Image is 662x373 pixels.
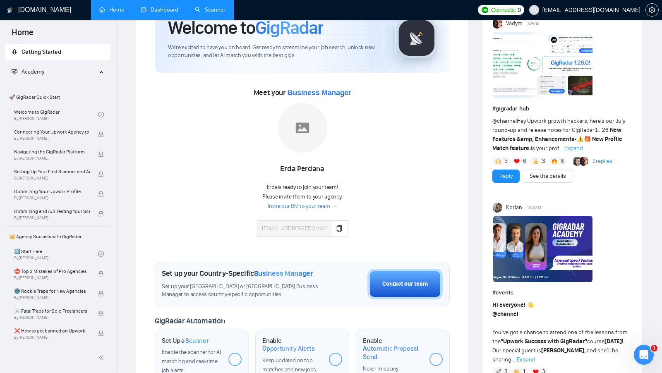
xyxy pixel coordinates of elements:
span: By [PERSON_NAME] [14,295,90,300]
span: ☠️ Fatal Traps for Solo Freelancers [14,307,90,315]
span: lock [98,291,104,296]
div: Contact our team [382,280,428,289]
a: Welcome to GigRadarBy[PERSON_NAME] [14,105,98,124]
button: Contact our team [367,269,443,299]
span: user [531,7,537,13]
span: By [PERSON_NAME] [14,275,90,280]
img: Korlan [493,203,503,213]
span: Academy [12,68,44,75]
strong: [PERSON_NAME] [541,347,584,354]
span: Scanner [185,337,209,345]
span: lock [98,171,104,177]
span: @channel [492,311,518,318]
span: Navigating the GigRadar Platform [14,148,90,156]
span: Expand [517,356,535,363]
a: Reply [499,172,513,181]
span: We're excited to have you on board. Get ready to streamline your job search, unlock new opportuni... [168,44,382,60]
span: Vadym [506,19,523,28]
span: 8 [561,157,564,165]
img: Vadym [493,19,503,29]
span: Setting Up Your First Scanner and Auto-Bidder [14,167,90,176]
span: Business Manager [254,269,313,278]
span: 1 [651,345,657,351]
span: lock [98,330,104,336]
button: Reply [492,170,520,183]
span: 👋 [527,301,534,308]
h1: Welcome to [168,17,323,39]
img: ❤️ [514,158,520,164]
span: Connecting Your Upwork Agency to GigRadar [14,128,90,136]
a: Invite our BM to your team → [268,203,337,210]
span: 7:59 AM [528,204,541,211]
span: Hey Upwork growth hackers, here's our July round-up and release notes for GigRadar • is your prof... [492,117,625,152]
img: F09ASNL5WRY-GR%20Academy%20-%20Tamara%20Levit.png [493,216,592,282]
span: You’ve got a chance to attend one of the lessons from the course Our special guest is , and she’l... [492,301,628,363]
span: By [PERSON_NAME] [14,215,90,220]
span: copy [336,225,343,232]
img: F09AC4U7ATU-image.png [493,32,592,98]
span: 3 [542,157,545,165]
a: searchScanner [195,6,225,13]
span: By [PERSON_NAME] [14,176,90,181]
span: lock [98,271,104,277]
span: double-left [98,354,107,362]
span: Automatic Proposal Send [363,344,423,361]
button: setting [645,3,659,17]
span: 0 [518,5,521,14]
span: lock [98,211,104,217]
span: ❌ How to get banned on Upwork [14,327,90,335]
img: Alex B [573,157,583,166]
a: setting [645,7,659,13]
span: Erda is ready to join your team! [267,184,338,191]
span: fund-projection-screen [12,69,17,74]
h1: Set up your Country-Specific [162,269,313,278]
strong: “Upwork Success with GigRadar” [501,338,587,345]
span: By [PERSON_NAME] [14,136,90,141]
span: setting [646,7,658,13]
h1: Enable [262,337,322,353]
img: upwork-logo.png [482,7,488,13]
h1: Set Up a [162,337,209,345]
a: dashboardDashboard [141,6,178,13]
span: ⚠️ [577,136,584,143]
span: Optimizing Your Upwork Profile [14,187,90,196]
h1: # gigradar-hub [492,104,632,113]
h1: Enable [363,337,423,361]
span: Home [5,26,40,44]
div: Erda Perdana [257,162,348,176]
span: Meet your [254,88,351,97]
span: lock [98,311,104,316]
strong: [DATE]! [604,338,624,345]
span: Getting Started [22,48,61,55]
span: Business Manager [288,88,351,97]
span: By [PERSON_NAME] [14,315,90,320]
span: Keep updated on top matches and new jobs. [262,357,317,373]
img: 🔥 [552,158,557,164]
span: 🌚 Rookie Traps for New Agencies [14,287,90,295]
span: ⛔ Top 3 Mistakes of Pro Agencies [14,267,90,275]
span: 👑 Agency Success with GigRadar [6,228,110,245]
img: 🙌 [495,158,501,164]
span: lock [98,191,104,197]
span: GigRadar Automation [155,316,225,325]
img: gigradar-logo.png [396,17,437,59]
span: Set up your [GEOGRAPHIC_DATA] or [GEOGRAPHIC_DATA] Business Manager to access country-specific op... [162,283,326,299]
span: By [PERSON_NAME] [14,335,90,340]
strong: Hi everyone! [492,301,525,308]
span: Korlan [506,203,522,212]
a: homeHome [99,6,124,13]
a: 1️⃣ Start HereBy[PERSON_NAME] [14,245,98,263]
span: @channel [492,117,517,124]
span: Optimizing and A/B Testing Your Scanner for Better Results [14,207,90,215]
button: See the details [523,170,573,183]
span: lock [98,151,104,157]
span: GigRadar [255,17,323,39]
span: 5 [504,157,508,165]
img: placeholder.png [278,103,327,153]
span: 6 [523,157,526,165]
span: 🎁 [584,136,591,143]
span: Academy [22,68,44,75]
span: Please invite them to your agency. [262,193,342,200]
span: Opportunity Alerts [262,344,315,353]
h1: # events [492,288,632,297]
